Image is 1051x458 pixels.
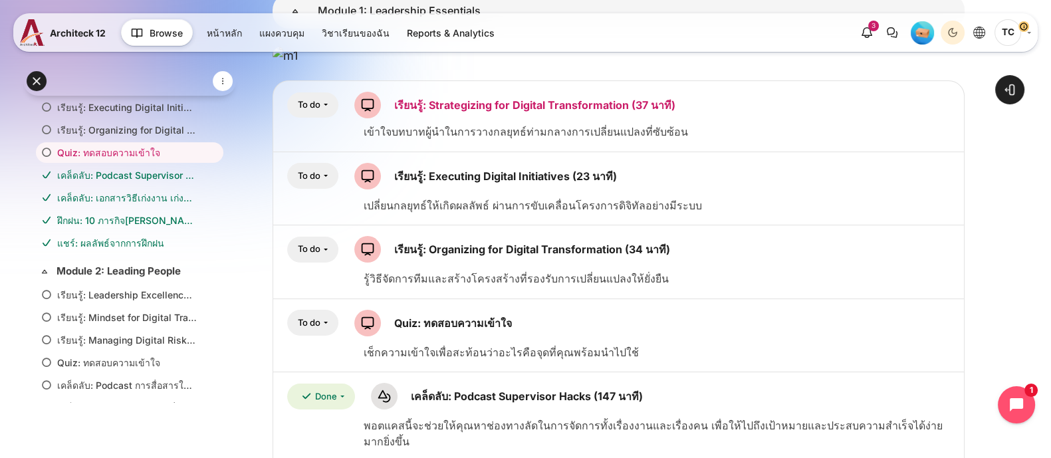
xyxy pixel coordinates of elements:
[394,243,670,256] a: เรียนรู้: Organizing for Digital Transformation (34 นาที)
[394,98,675,112] a: เรียนรู้: Strategizing for Digital Transformation (37 นาที)
[287,310,338,336] div: Completion requirements for Quiz: ทดสอบความเข้าใจ
[287,237,338,263] div: Completion requirements for เรียนรู้: Organizing for Digital Transformation (34 นาที)
[57,236,197,250] a: แชร์: ผลลัพธ์จากการฝึกฝน
[880,21,904,45] button: There are 0 unread conversations
[57,401,197,415] a: เคล็ดลับ: เอกสารเทคนิคการสื่อสารด้วย 6+7
[199,22,250,44] a: หน้าหลัก
[394,316,512,330] a: Quiz: ทดสอบความเข้าใจ
[20,19,45,46] img: A12
[57,123,197,137] a: เรียนรู้: Organizing for Digital Transformation (34 นาที)
[287,92,338,118] button: To do
[150,26,183,40] span: Browse
[868,21,879,31] div: 3
[287,384,355,409] div: Completion requirements for เคล็ดลับ: Podcast Supervisor Hacks (147 นาที)
[57,191,197,205] a: เคล็ดลับ: เอกสารวิธีเก่งงาน เก่งคน และเก่งทีม
[287,384,355,409] button: Done
[57,146,197,160] a: Quiz: ทดสอบความเข้าใจ
[911,21,934,45] img: Level #1
[287,163,338,189] div: Completion requirements for เรียนรู้: Executing Digital Initiatives (23 นาที)
[943,23,963,43] div: Dark Mode
[121,19,193,46] button: Browse
[364,344,953,360] p: เช็กความเข้าใจเพื่อสะท้อนว่าอะไรคือจุดที่คุณพร้อมนำไปใช้
[394,170,617,183] a: เรียนรู้: Executing Digital Initiatives (23 นาที)
[287,310,338,336] button: To do
[364,124,953,140] p: เข้าใจบทบาทผู้นำในการวางกลยุทธ์ท่ามกลางการเปลี่ยนแปลงที่ซับซ้อน
[941,21,965,45] button: Light Mode Dark Mode
[364,417,953,449] p: พอตแคสนี้จะช่วยให้คุณหาช่องทางลัดในการจัดการทั้งเรื่องงานและเรื่องคน เพื่อให้ไปถึงเป้าหมายและประส...
[354,310,381,336] img: SCORM package icon
[57,213,197,227] a: ฝึกฝน: 10 ภารกิจ[PERSON_NAME]ความเป็นผู้นำ
[57,100,197,114] a: เรียนรู้: Executing Digital Initiatives (23 นาที)
[411,390,643,403] a: เคล็ดลับ: Podcast Supervisor Hacks (147 นาที)
[50,26,106,40] span: Architeck 12
[287,163,338,189] button: To do
[399,22,503,44] a: Reports & Analytics
[57,264,200,279] a: Module 2: Leading People
[57,356,197,370] a: Quiz: ทดสอบความเข้าใจ
[57,378,197,392] a: เคล็ดลับ: Podcast การสื่อสารให้ทรงพลังฉบับผู้นำ (32 นาที)
[273,47,298,64] img: m1
[855,21,879,45] div: Show notification window with 3 new notifications
[251,22,312,44] a: แผงควบคุม
[364,271,953,286] p: รู้วิธีจัดการทีมและสร้างโครงสร้างที่รองรับการเปลี่ยนแปลงให้ยั่งยืน
[994,19,1031,46] a: เมนูผู้ใช้
[287,92,338,118] div: Completion requirements for เรียนรู้: Strategizing for Digital Transformation (37 นาที)
[57,333,197,347] a: เรียนรู้: Managing Digital Risk (21 นาที)
[354,163,381,189] img: SCORM package icon
[57,310,197,324] a: เรียนรู้: Mindset for Digital Transformation (36 นาที)
[905,21,939,45] a: Level #1
[57,288,197,302] a: เรียนรู้: Leadership Excellence in the Digital Landscape (117 นาที)
[354,236,381,263] img: SCORM package icon
[20,19,111,46] a: A12 A12 Architeck 12
[38,265,51,278] span: ย่อ
[994,19,1021,46] span: T C
[314,22,398,44] a: วิชาเรียนของฉัน
[967,21,991,45] button: Languages
[287,237,338,263] button: To do
[354,92,381,118] img: SCORM package icon
[371,383,398,409] img: H5P icon
[364,197,953,213] p: เปลี่ยนกลยุทธ์ให้เกิดผลลัพธ์ ผ่านการขับเคลื่อนโครงการดิจิทัลอย่างมีระบบ
[57,168,197,182] a: เคล็ดลับ: Podcast Supervisor Hacks (147 นาที)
